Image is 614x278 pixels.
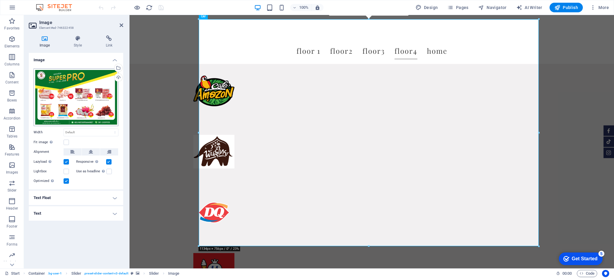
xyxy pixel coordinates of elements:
p: Forms [7,242,17,247]
div: 5 [44,1,50,7]
button: reload [145,4,153,11]
span: Click to select. Double-click to edit [28,270,45,277]
span: AI Writer [516,5,542,11]
h4: Text [29,206,123,221]
span: Click to select. Double-click to edit [71,270,82,277]
span: Publish [554,5,578,11]
label: Alignment [34,148,64,156]
p: Content [5,80,19,85]
label: Width [34,131,64,134]
p: Favorites [4,26,19,31]
label: Optimized [34,177,64,185]
i: This element contains a background [136,272,139,275]
p: Header [6,206,18,211]
span: Click to select. Double-click to edit [168,270,179,277]
div: Design (Ctrl+Alt+Y) [413,3,440,12]
a: Click to cancel selection. Double-click to open Pages [5,270,20,277]
label: Lazyload [34,158,64,165]
h4: Image [29,53,123,64]
h4: Style [63,35,95,48]
p: Features [5,152,19,157]
label: Fit image [34,139,64,146]
label: Use as headline [76,168,106,175]
p: Marketing [4,260,20,265]
span: Design [416,5,438,11]
button: Design [413,3,440,12]
div: Get Started [18,7,43,12]
span: Code [580,270,595,277]
button: More [588,3,611,12]
h4: Link [95,35,123,48]
p: Elements [4,44,20,49]
p: Footer [7,224,17,229]
div: Get Started 5 items remaining, 0% complete [5,3,49,16]
button: Pages [445,3,471,12]
span: Pages [447,5,468,11]
span: . bg-user-1 [48,270,62,277]
i: This element is a customizable preset [131,272,133,275]
p: Images [6,170,18,175]
button: AI Writer [514,3,545,12]
i: Reload page [146,4,153,11]
span: : [567,271,568,276]
img: Editor Logo [34,4,79,11]
h4: Image [29,35,63,48]
label: Lightbox [34,168,64,175]
p: Slider [7,188,17,193]
button: Usercentrics [602,270,609,277]
h4: Text Float [29,191,123,205]
p: Boxes [7,98,17,103]
label: Responsive [76,158,106,165]
p: Accordion [4,116,20,121]
i: On resize automatically adjust zoom level to fit chosen device. [315,5,320,10]
h6: 100% [299,4,309,11]
button: Click here to leave preview mode and continue editing [133,4,141,11]
div: 12-LlYNg4fnr6OOgBykT_Oidw.png [34,68,118,126]
button: 100% [290,4,311,11]
span: Navigator [478,5,507,11]
p: Columns [4,62,19,67]
h6: Session time [556,270,572,277]
h2: Image [39,20,123,25]
nav: breadcrumb [28,270,179,277]
span: . preset-slider-content-v3-default [84,270,128,277]
button: Navigator [476,3,509,12]
h3: Element #ed-746322458 [39,25,111,31]
span: More [590,5,609,11]
button: Publish [550,3,583,12]
span: 00 00 [562,270,572,277]
p: Tables [7,134,17,139]
span: Click to select. Double-click to edit [149,270,159,277]
button: Code [577,270,597,277]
